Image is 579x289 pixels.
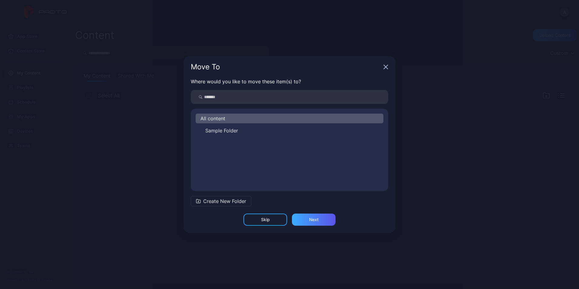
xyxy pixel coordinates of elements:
p: Where would you like to move these item(s) to? [191,78,388,85]
div: Skip [261,217,270,222]
button: Skip [243,214,287,226]
span: Sample Folder [205,127,238,134]
span: All content [200,115,225,122]
div: Next [309,217,319,222]
button: Next [292,214,336,226]
button: Create New Folder [191,196,251,206]
button: Sample Folder [196,126,383,135]
span: Create New Folder [203,198,246,205]
div: Move To [191,63,381,71]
